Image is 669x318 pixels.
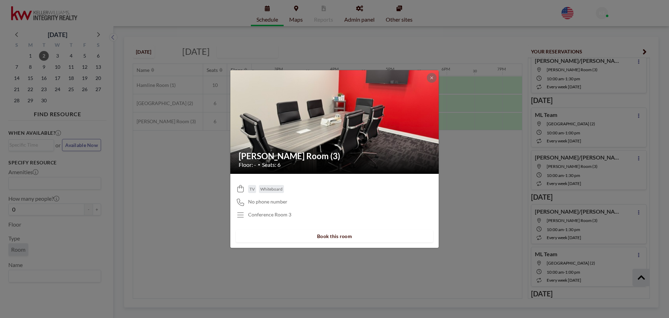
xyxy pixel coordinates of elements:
[258,162,260,167] span: •
[249,186,255,192] span: TV
[260,186,283,192] span: Whiteboard
[248,199,287,205] span: No phone number
[239,151,431,161] h2: [PERSON_NAME] Room (3)
[262,161,280,168] span: Seats: 6
[236,230,433,242] button: Book this room
[248,212,291,218] p: Conference Room 3
[230,43,439,200] img: 537.jpg
[239,161,256,168] span: Floor: -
